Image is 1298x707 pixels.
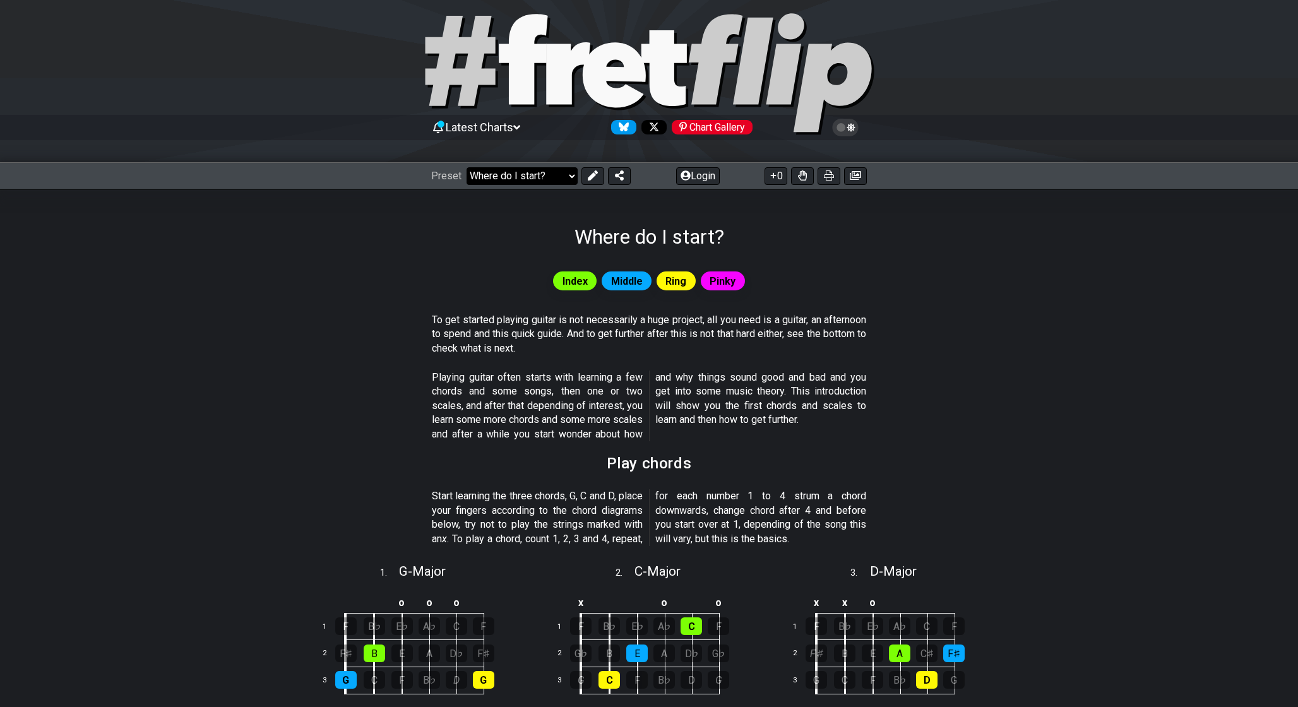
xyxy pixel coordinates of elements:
[335,617,357,635] div: F
[570,617,592,635] div: F
[446,671,467,689] div: D
[364,671,385,689] div: C
[806,645,827,662] div: F♯
[598,671,620,689] div: C
[566,593,595,614] td: x
[399,564,446,579] span: G - Major
[616,566,634,580] span: 2 .
[838,122,853,133] span: Toggle light / dark theme
[862,617,883,635] div: E♭
[681,617,702,635] div: C
[802,593,831,614] td: x
[862,645,883,662] div: E
[570,671,592,689] div: G
[364,617,385,635] div: B♭
[665,272,686,290] span: Ring
[598,617,620,635] div: B♭
[681,645,702,662] div: D♭
[432,371,866,441] p: Playing guitar often starts with learning a few chords and some songs, then one or two scales, an...
[943,645,965,662] div: F♯
[916,671,938,689] div: D
[889,671,910,689] div: B♭
[626,671,648,689] div: F
[859,593,886,614] td: o
[708,617,729,635] div: F
[681,671,702,689] div: D
[581,167,604,185] button: Edit Preset
[708,645,729,662] div: G♭
[634,564,681,579] span: C - Major
[705,593,732,614] td: o
[551,613,581,640] td: 1
[598,645,620,662] div: B
[626,645,648,662] div: E
[889,617,910,635] div: A♭
[653,617,675,635] div: A♭
[570,645,592,662] div: G♭
[380,566,399,580] span: 1 .
[916,617,938,635] div: C
[432,489,866,546] p: Start learning the three chords, G, C and D, place your fingers according to the chord diagrams b...
[785,640,816,667] td: 2
[710,272,735,290] span: Pinky
[636,120,667,134] a: Follow #fretflip at X
[785,667,816,694] td: 3
[916,645,938,662] div: C♯
[315,613,345,640] td: 1
[446,617,467,635] div: C
[335,645,357,662] div: F♯
[431,170,461,182] span: Preset
[551,667,581,694] td: 3
[651,593,678,614] td: o
[862,671,883,689] div: F
[473,645,494,662] div: F♯
[606,120,636,134] a: Follow #fretflip at Bluesky
[806,617,827,635] div: F
[391,671,413,689] div: F
[563,272,588,290] span: Index
[443,593,470,614] td: o
[672,120,753,134] div: Chart Gallery
[446,121,513,134] span: Latest Charts
[388,593,416,614] td: o
[364,645,385,662] div: B
[844,167,867,185] button: Create image
[785,613,816,640] td: 1
[626,617,648,635] div: E♭
[473,617,494,635] div: F
[870,564,917,579] span: D - Major
[889,645,910,662] div: A
[446,645,467,662] div: D♭
[442,533,447,545] em: x
[834,671,855,689] div: C
[551,640,581,667] td: 2
[419,617,440,635] div: A♭
[791,167,814,185] button: Toggle Dexterity for all fretkits
[432,313,866,355] p: To get started playing guitar is not necessarily a huge project, all you need is a guitar, an aft...
[315,640,345,667] td: 2
[335,671,357,689] div: G
[653,671,675,689] div: B♭
[653,645,675,662] div: A
[611,272,643,290] span: Middle
[575,225,724,249] h1: Where do I start?
[834,645,855,662] div: B
[708,671,729,689] div: G
[765,167,787,185] button: 0
[850,566,869,580] span: 3 .
[473,671,494,689] div: G
[806,671,827,689] div: G
[415,593,443,614] td: o
[831,593,859,614] td: x
[467,167,578,185] select: Preset
[834,617,855,635] div: B♭
[315,667,345,694] td: 3
[667,120,753,134] a: #fretflip at Pinterest
[391,617,413,635] div: E♭
[419,671,440,689] div: B♭
[608,167,631,185] button: Share Preset
[607,456,692,470] h2: Play chords
[943,671,965,689] div: G
[391,645,413,662] div: E
[676,167,720,185] button: Login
